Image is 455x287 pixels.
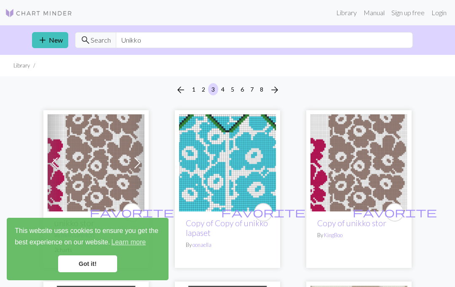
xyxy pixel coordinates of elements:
[91,35,111,45] span: Search
[310,158,407,166] a: unikko stor
[5,8,72,18] img: Logo
[353,204,437,221] i: favourite
[221,204,305,221] i: favourite
[257,83,267,95] button: 8
[32,32,68,48] a: New
[186,218,268,238] a: Copy of Copy of unikko lapaset
[208,83,218,95] button: 3
[80,34,91,46] span: search
[90,204,174,221] i: favourite
[218,83,228,95] button: 4
[360,4,388,21] a: Manual
[385,203,404,222] button: favourite
[13,62,30,70] li: Library
[48,114,145,211] img: unikko stor
[324,232,343,238] a: KingBoo
[48,158,145,166] a: unikko stor
[58,255,117,272] a: dismiss cookie message
[37,34,48,46] span: add
[221,206,305,219] span: favorite
[176,85,186,95] i: Previous
[193,241,211,248] a: oonaella
[90,206,174,219] span: favorite
[254,203,273,222] button: favourite
[317,218,386,228] a: Copy of unikko stor
[15,226,161,249] span: This website uses cookies to ensure you get the best experience on our website.
[333,4,360,21] a: Library
[270,84,280,96] span: arrow_forward
[110,236,147,249] a: learn more about cookies
[428,4,450,21] a: Login
[353,206,437,219] span: favorite
[189,83,199,95] button: 1
[179,114,276,211] img: unikko lapaset
[176,84,186,96] span: arrow_back
[7,218,169,280] div: cookieconsent
[123,203,141,222] button: favourite
[186,241,269,249] p: By
[270,85,280,95] i: Next
[247,83,257,95] button: 7
[172,83,283,97] nav: Page navigation
[227,83,238,95] button: 5
[388,4,428,21] a: Sign up free
[310,114,407,211] img: unikko stor
[266,83,283,97] button: Next
[179,158,276,166] a: unikko lapaset
[198,83,209,95] button: 2
[237,83,247,95] button: 6
[317,231,401,239] p: By
[172,83,189,97] button: Previous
